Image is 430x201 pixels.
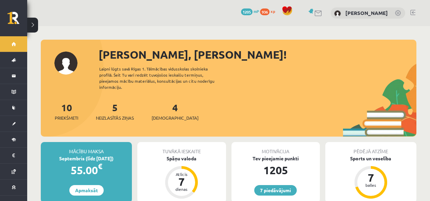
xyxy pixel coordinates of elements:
a: Rīgas 1. Tālmācības vidusskola [7,12,27,29]
div: [PERSON_NAME], [PERSON_NAME]! [99,46,416,63]
div: 1205 [231,162,320,178]
a: 7 piedāvājumi [254,185,297,196]
div: Motivācija [231,142,320,155]
div: 7 [171,176,192,187]
a: 10Priekšmeti [55,101,78,121]
a: 5Neizlasītās ziņas [96,101,134,121]
div: Pēdējā atzīme [325,142,416,155]
div: Septembris (līdz [DATE]) [41,155,132,162]
span: € [98,161,102,171]
div: 55.00 [41,162,132,178]
a: Spāņu valoda Atlicis 7 dienas [137,155,226,200]
div: Sports un veselība [325,155,416,162]
span: xp [271,8,275,14]
div: balles [361,183,381,187]
div: Spāņu valoda [137,155,226,162]
div: Mācību maksa [41,142,132,155]
span: [DEMOGRAPHIC_DATA] [152,115,199,121]
div: 7 [361,172,381,183]
img: Adriana Viola Jalovecka [334,10,341,17]
a: 1205 mP [241,8,259,14]
div: Tev pieejamie punkti [231,155,320,162]
span: 936 [260,8,270,15]
div: Atlicis [171,172,192,176]
span: 1205 [241,8,253,15]
a: 4[DEMOGRAPHIC_DATA] [152,101,199,121]
span: Priekšmeti [55,115,78,121]
div: Tuvākā ieskaite [137,142,226,155]
span: mP [254,8,259,14]
a: Sports un veselība 7 balles [325,155,416,200]
a: 936 xp [260,8,278,14]
div: Laipni lūgts savā Rīgas 1. Tālmācības vidusskolas skolnieka profilā. Šeit Tu vari redzēt tuvojošo... [99,66,226,90]
a: Apmaksāt [69,185,104,196]
a: [PERSON_NAME] [345,9,388,16]
div: dienas [171,187,192,191]
span: Neizlasītās ziņas [96,115,134,121]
